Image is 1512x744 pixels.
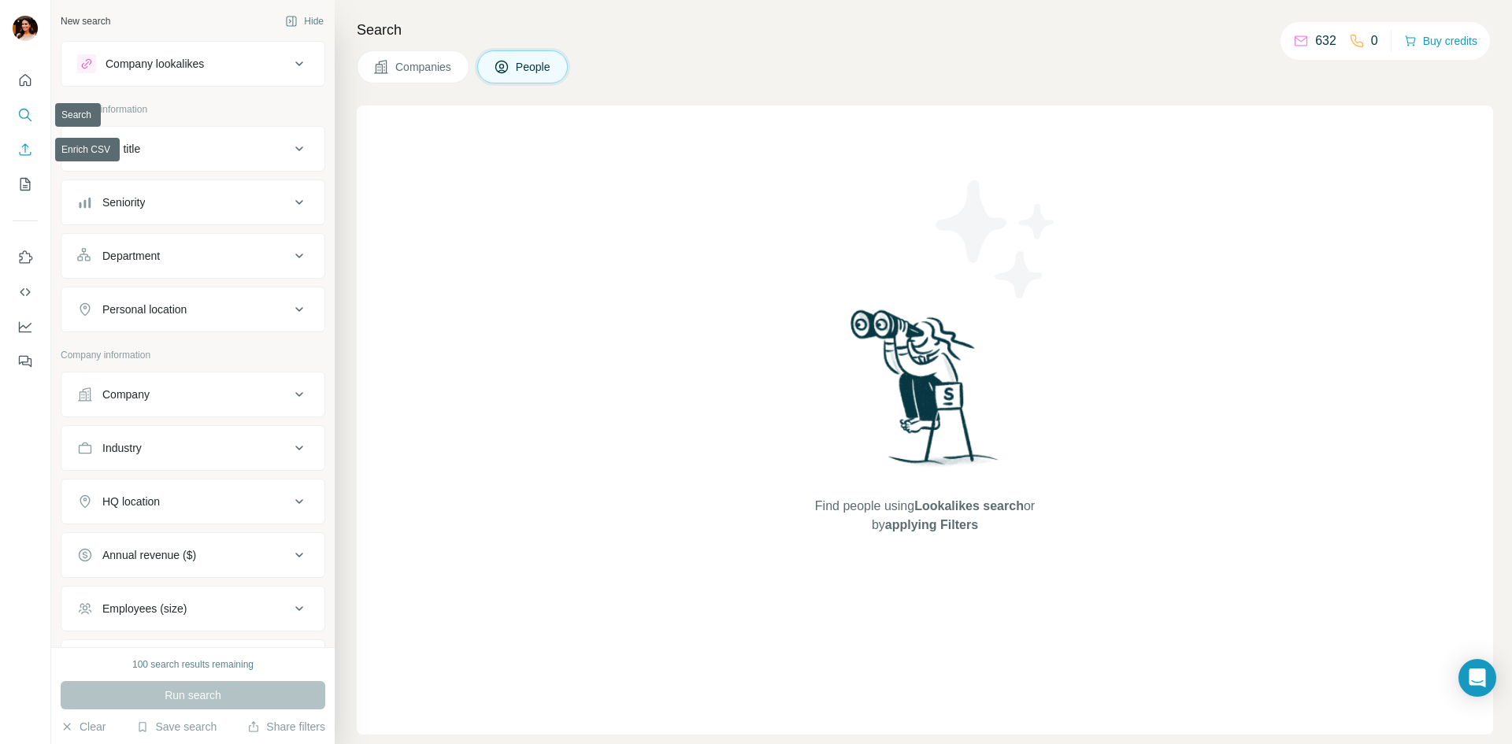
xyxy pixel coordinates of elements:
[61,536,324,574] button: Annual revenue ($)
[13,101,38,129] button: Search
[13,347,38,376] button: Feedback
[102,387,150,402] div: Company
[61,376,324,413] button: Company
[13,243,38,272] button: Use Surfe on LinkedIn
[274,9,335,33] button: Hide
[357,19,1493,41] h4: Search
[136,719,217,735] button: Save search
[13,170,38,198] button: My lists
[61,429,324,467] button: Industry
[13,66,38,94] button: Quick start
[1458,659,1496,697] div: Open Intercom Messenger
[799,497,1051,535] span: Find people using or by
[843,305,1007,481] img: Surfe Illustration - Woman searching with binoculars
[61,590,324,627] button: Employees (size)
[516,59,552,75] span: People
[61,291,324,328] button: Personal location
[13,16,38,41] img: Avatar
[1371,31,1378,50] p: 0
[61,14,110,28] div: New search
[102,601,187,616] div: Employees (size)
[61,237,324,275] button: Department
[61,45,324,83] button: Company lookalikes
[1315,31,1336,50] p: 632
[925,168,1067,310] img: Surfe Illustration - Stars
[102,440,142,456] div: Industry
[102,302,187,317] div: Personal location
[61,483,324,520] button: HQ location
[395,59,453,75] span: Companies
[102,547,196,563] div: Annual revenue ($)
[61,183,324,221] button: Seniority
[1404,30,1477,52] button: Buy credits
[885,518,978,531] span: applying Filters
[61,102,325,117] p: Personal information
[102,494,160,509] div: HQ location
[106,56,204,72] div: Company lookalikes
[102,194,145,210] div: Seniority
[132,657,254,672] div: 100 search results remaining
[13,278,38,306] button: Use Surfe API
[13,313,38,341] button: Dashboard
[61,719,106,735] button: Clear
[247,719,325,735] button: Share filters
[13,135,38,164] button: Enrich CSV
[102,141,140,157] div: Job title
[102,248,160,264] div: Department
[61,130,324,168] button: Job title
[61,348,325,362] p: Company information
[914,499,1024,513] span: Lookalikes search
[61,643,324,681] button: Technologies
